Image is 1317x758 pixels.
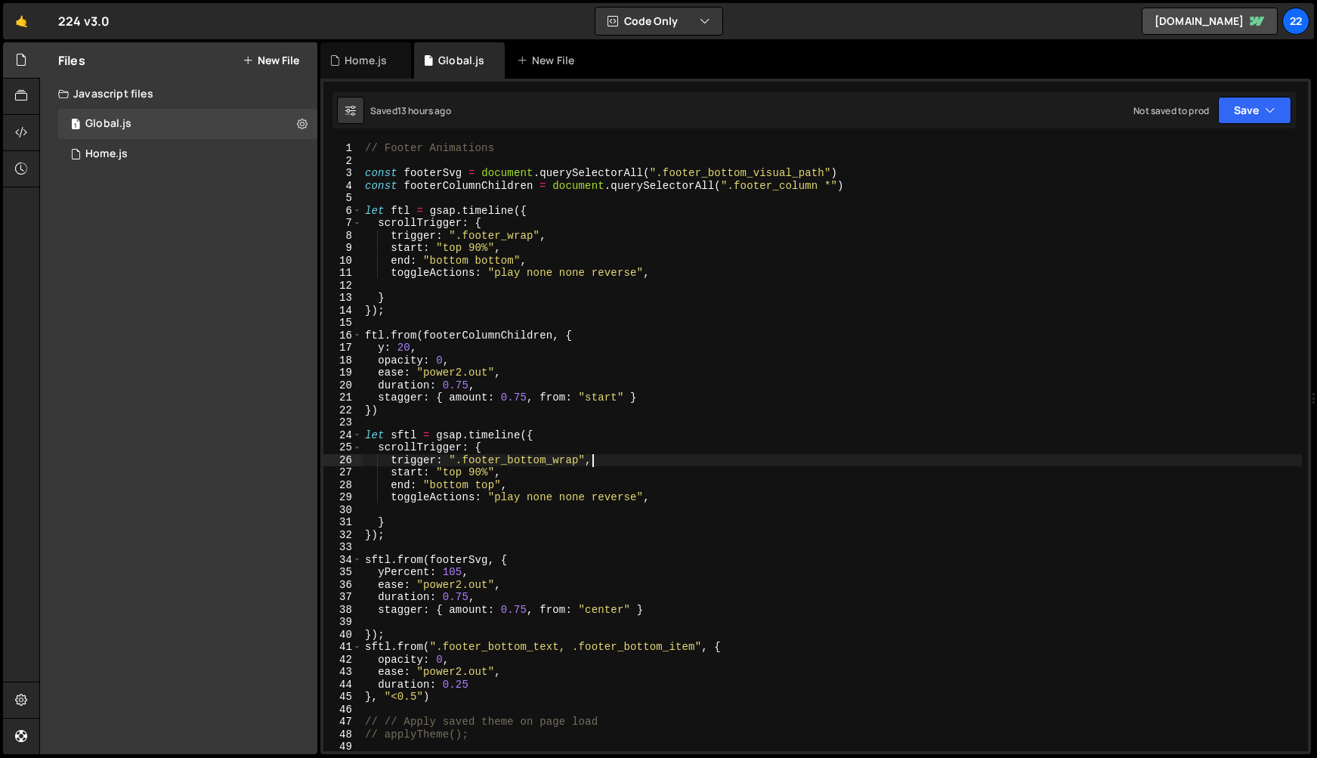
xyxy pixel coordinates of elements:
div: 33 [323,541,362,554]
div: 38 [323,604,362,617]
div: Not saved to prod [1133,104,1209,117]
button: New File [243,54,299,67]
div: 5 [323,192,362,205]
div: 40 [323,629,362,642]
div: 6 [323,205,362,218]
button: Code Only [595,8,722,35]
div: 16437/44814.js [58,139,317,169]
a: 22 [1282,8,1309,35]
div: 12 [323,280,362,292]
div: 34 [323,554,362,567]
div: 14 [323,305,362,317]
div: Global.js [85,117,131,131]
div: 49 [323,741,362,753]
div: 30 [323,504,362,517]
div: 27 [323,466,362,479]
div: 8 [323,230,362,243]
div: 11 [323,267,362,280]
div: 37 [323,591,362,604]
div: 45 [323,691,362,704]
div: Global.js [438,53,484,68]
div: 41 [323,641,362,654]
div: 46 [323,704,362,716]
div: 15 [323,317,362,329]
a: [DOMAIN_NAME] [1142,8,1278,35]
div: 47 [323,716,362,729]
div: 224 v3.0 [58,12,110,30]
div: 16437/44524.js [58,109,317,139]
div: 32 [323,529,362,542]
div: 1 [323,142,362,155]
div: 36 [323,579,362,592]
div: 39 [323,616,362,629]
span: 1 [71,119,80,131]
div: 20 [323,379,362,392]
div: Home.js [85,147,128,161]
div: 28 [323,479,362,492]
div: 23 [323,416,362,429]
div: 44 [323,679,362,691]
div: 43 [323,666,362,679]
div: Saved [370,104,451,117]
button: Save [1218,97,1291,124]
div: 7 [323,217,362,230]
div: 21 [323,391,362,404]
div: 13 hours ago [397,104,451,117]
div: 29 [323,491,362,504]
h2: Files [58,52,85,69]
div: 48 [323,729,362,741]
div: Javascript files [40,79,317,109]
div: 16 [323,329,362,342]
div: 19 [323,367,362,379]
div: 24 [323,429,362,442]
div: New File [517,53,580,68]
div: 10 [323,255,362,268]
div: 4 [323,180,362,193]
div: Home.js [345,53,387,68]
div: 18 [323,354,362,367]
div: 35 [323,566,362,579]
div: 31 [323,516,362,529]
div: 22 [323,404,362,417]
div: 42 [323,654,362,667]
div: 13 [323,292,362,305]
div: 3 [323,167,362,180]
div: 25 [323,441,362,454]
div: 17 [323,342,362,354]
div: 26 [323,454,362,467]
a: 🤙 [3,3,40,39]
div: 9 [323,242,362,255]
div: 2 [323,155,362,168]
